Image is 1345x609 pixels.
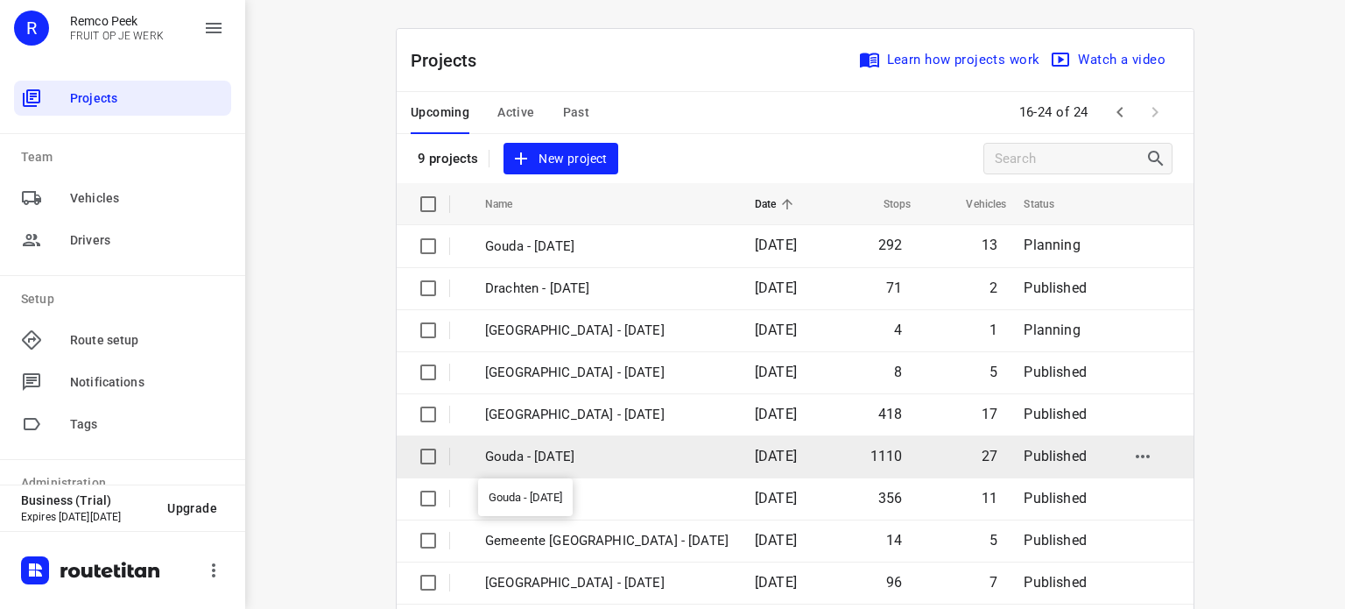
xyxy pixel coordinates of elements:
div: Search [1145,148,1172,169]
span: Published [1024,574,1087,591]
p: Projects [411,47,491,74]
span: 16-24 of 24 [1012,94,1096,131]
p: Antwerpen - Thursday [485,321,729,341]
span: Drivers [70,231,224,250]
span: [DATE] [755,574,797,591]
span: Past [563,102,590,124]
span: Active [497,102,534,124]
span: [DATE] [755,448,797,464]
span: Previous Page [1102,95,1137,130]
span: 17 [982,406,997,422]
span: 71 [886,280,902,296]
p: Administration [21,474,231,492]
p: Team [21,148,231,166]
span: 11 [982,490,997,506]
span: Published [1024,448,1087,464]
p: Gouda - Friday [485,237,729,257]
span: 1 [989,322,997,338]
div: Projects [14,81,231,116]
span: Projects [70,89,224,108]
span: 14 [886,532,902,549]
p: Drachten - Thursday [485,279,729,299]
span: Tags [70,415,224,434]
span: 292 [878,237,903,253]
span: New project [514,148,607,170]
span: Published [1024,532,1087,549]
span: Published [1024,364,1087,380]
span: 5 [989,532,997,549]
span: 13 [982,237,997,253]
span: Route setup [70,331,224,350]
p: Gouda - [DATE] [485,447,729,467]
span: Vehicles [70,189,224,208]
span: Vehicles [943,194,1006,215]
span: [DATE] [755,490,797,506]
span: Next Page [1137,95,1172,130]
span: [DATE] [755,364,797,380]
p: Business (Trial) [21,493,153,507]
span: Published [1024,406,1087,422]
span: 7 [989,574,997,591]
span: 96 [886,574,902,591]
p: 9 projects [418,151,478,166]
p: Expires [DATE][DATE] [21,511,153,523]
span: [DATE] [755,322,797,338]
div: R [14,11,49,46]
span: Date [755,194,799,215]
p: Zwolle - Thursday [485,405,729,425]
span: Stops [861,194,912,215]
span: 5 [989,364,997,380]
span: 2 [989,280,997,296]
span: 418 [878,406,903,422]
span: [DATE] [755,406,797,422]
span: 27 [982,448,997,464]
div: Tags [14,407,231,442]
span: [DATE] [755,237,797,253]
div: Route setup [14,322,231,358]
p: Gemeente Rotterdam - Wednesday [485,531,729,551]
span: 8 [894,364,902,380]
span: Name [485,194,536,215]
input: Search projects [995,145,1145,173]
p: Remco Peek [70,14,164,28]
p: Gemeente Rotterdam - Thursday [485,363,729,383]
p: FRUIT OP JE WERK [70,30,164,42]
span: Upgrade [167,501,217,515]
div: Notifications [14,365,231,400]
span: Notifications [70,373,224,392]
p: Setup [21,290,231,308]
span: 356 [878,490,903,506]
span: 1110 [870,448,903,464]
span: Planning [1024,237,1080,253]
span: Planning [1024,322,1080,338]
span: Status [1024,194,1077,215]
span: [DATE] [755,280,797,296]
p: Best - Thursday [485,489,729,509]
div: Drivers [14,223,231,258]
span: Upcoming [411,102,469,124]
button: Upgrade [153,492,231,524]
span: Published [1024,280,1087,296]
div: Vehicles [14,181,231,216]
span: [DATE] [755,532,797,549]
button: New project [503,143,617,175]
span: 4 [894,322,902,338]
span: Published [1024,490,1087,506]
p: Gemeente Rotterdam - Tuesday [485,573,729,593]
